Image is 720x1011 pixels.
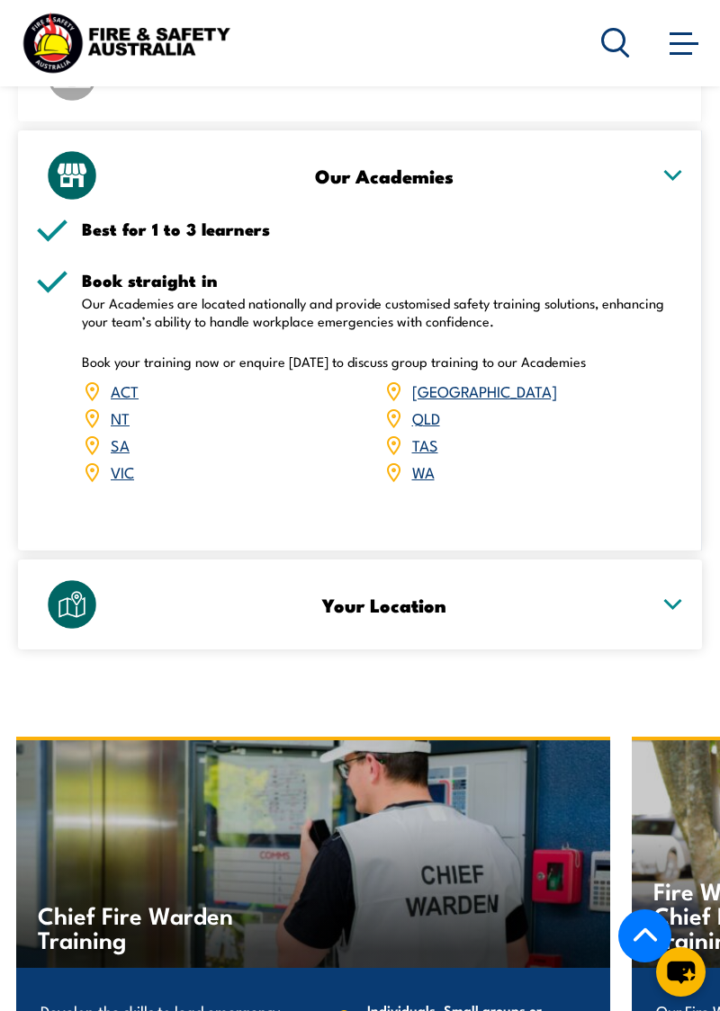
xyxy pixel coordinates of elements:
[111,434,130,455] a: SA
[111,407,130,428] a: NT
[412,407,440,428] a: QLD
[120,595,648,615] h3: Your Location
[412,380,557,401] a: [GEOGRAPHIC_DATA]
[656,947,706,997] button: chat-button
[120,166,648,186] h3: Our Academies
[412,461,435,482] a: WA
[82,353,684,371] p: Book your training now or enquire [DATE] to discuss group training to our Academies
[82,272,684,289] h5: Book straight in
[412,434,438,455] a: TAS
[120,67,648,87] h3: Online
[38,902,249,951] h4: Chief Fire Warden Training
[82,294,684,330] p: Our Academies are located nationally and provide customised safety training solutions, enhancing ...
[111,380,139,401] a: ACT
[111,461,134,482] a: VIC
[82,220,684,237] h5: Best for 1 to 3 learners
